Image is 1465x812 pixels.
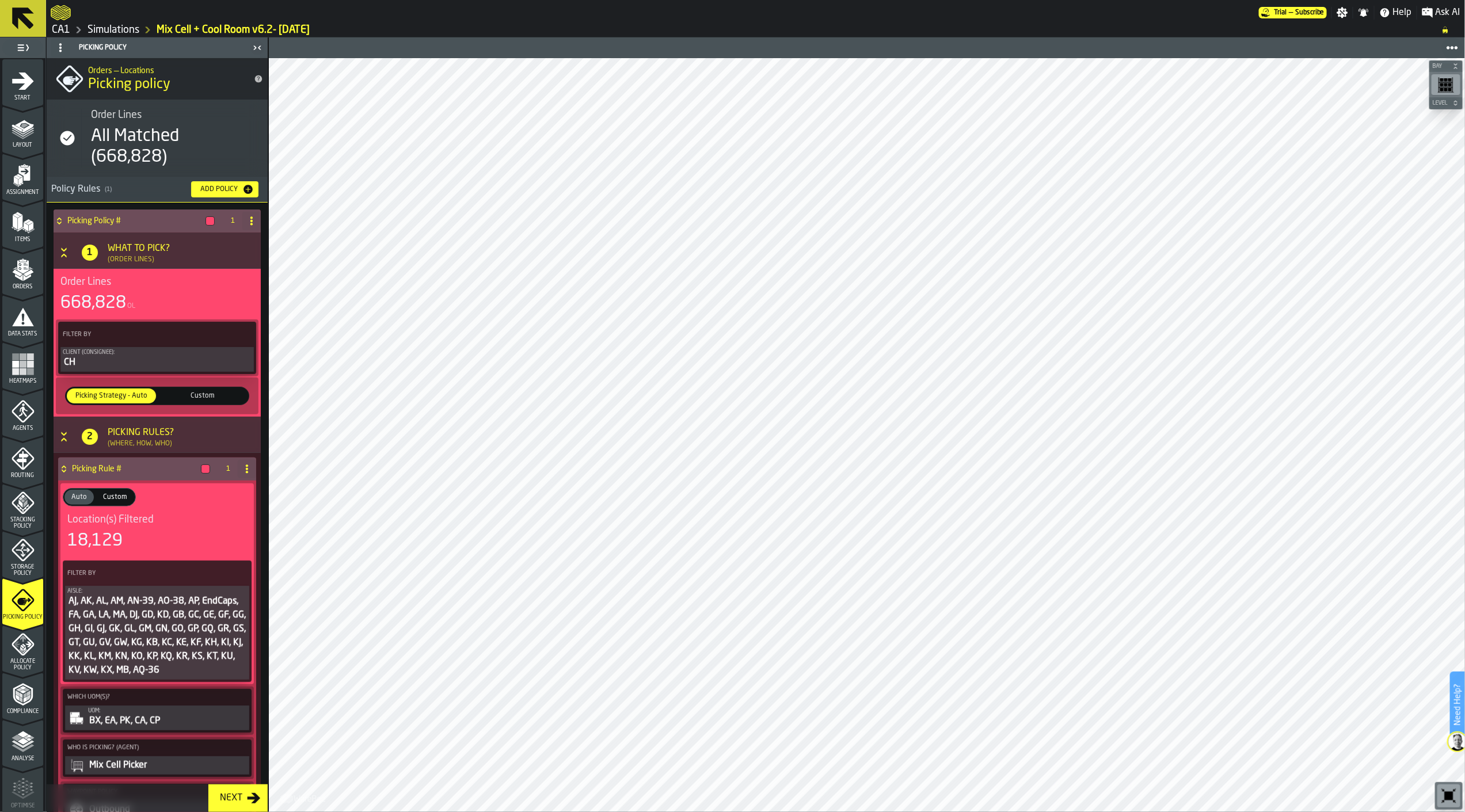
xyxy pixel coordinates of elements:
label: button-toggle-Settings [1332,7,1353,18]
div: PolicyFilterItem-undefined [65,756,249,775]
label: button-toggle-Close me [249,41,265,55]
li: menu Start [2,59,43,105]
span: Storage Policy [2,564,43,577]
span: ( 1 ) [105,186,112,193]
div: All Matched (668,828) [91,126,258,167]
label: Filter By [65,567,229,580]
div: thumb [67,388,156,403]
span: Help [1393,6,1412,20]
div: AJ, AK, AL, AM, AN-39, AO-38, AP, EndCaps, FA, GA, LA, MA, DJ, GD, KD, GB, GC, GE, GF, GG, GH, GI... [67,594,247,677]
li: menu Stacking Policy [2,484,43,530]
h2: Sub Title [88,64,245,75]
button: Aisle:AJ, AK, AL, AM, AN-39, AO-38, AP, EndCaps, FA, GA, LA, MA, DJ, GD, KD, GB, GC, GE, GF, GG, ... [65,586,249,680]
div: Title [60,276,254,288]
li: menu Storage Policy [2,531,43,577]
label: button-toggle-Help [1375,6,1417,20]
li: menu Picking Policy [2,578,43,624]
div: Menu Subscription [1259,7,1327,18]
label: Who is Picking? (Agent) [65,742,249,754]
div: stat-Location(s) Filtered [63,511,252,554]
div: Client (Consignee): [63,349,252,356]
span: Data Stats [2,331,43,337]
span: Allocate Policy [2,658,43,671]
span: 1 [229,217,238,225]
span: 1 [224,465,233,473]
label: Which UOM(s)? [65,691,249,703]
div: UOM: [88,708,247,714]
span: Picking policy [88,75,170,94]
span: Order Lines [91,109,142,121]
span: Subscribe [1295,9,1325,17]
span: Items [2,237,43,243]
label: button-toggle-Toggle Full Menu [2,40,43,56]
div: BX, EA, PK, CA, CP [88,714,247,728]
div: thumb [64,490,94,505]
a: link-to-/wh/i/76e2a128-1b54-4d66-80d4-05ae4c277723 [52,24,70,36]
span: Layout [2,142,43,148]
span: Picking Policy [2,614,43,620]
button: button-Add Policy [191,181,258,197]
span: Compliance [2,708,43,715]
nav: Breadcrumb [51,23,1460,37]
span: Agents [2,425,43,432]
span: Custom [161,391,245,401]
span: Assignment [2,189,43,196]
span: Orders [2,284,43,290]
div: PolicyFilterItem-Client (Consignee) [60,347,254,372]
li: menu Allocate Policy [2,626,43,672]
div: thumb [96,490,134,505]
h3: title-section-[object Object] [54,417,261,453]
a: link-to-/wh/i/76e2a128-1b54-4d66-80d4-05ae4c277723 [87,24,139,36]
a: logo-header [271,787,336,810]
li: menu Orders [2,248,43,294]
button: Mix Cell Picker [65,756,249,775]
span: Heatmaps [2,378,43,384]
li: menu Items [2,201,43,247]
div: Policy Rules [51,182,182,196]
div: Aisle: [67,588,247,594]
span: Stacking Policy [2,517,43,529]
div: stat-Order Lines [56,271,258,318]
span: 2 [82,430,97,444]
div: PolicyFilterItem-Aisle [65,586,249,680]
div: Picking Policy [49,39,249,57]
div: thumb [158,388,248,403]
div: 668,828 [60,293,126,314]
label: Filter By [60,329,233,341]
div: button-toolbar-undefined [1435,782,1463,810]
span: Bay [1430,63,1450,70]
li: menu Heatmaps [2,342,43,388]
label: button-switch-multi-Custom [157,387,249,405]
div: CH [63,356,252,369]
span: — [1289,9,1293,17]
span: Trial [1274,9,1287,17]
span: Routing [2,472,43,479]
button: Client (Consignee):CH [60,347,254,372]
span: Location(s) Filtered [67,513,154,526]
div: Picking Rules? [108,426,174,440]
span: Custom [98,492,132,502]
span: Ask AI [1436,6,1460,20]
div: Mix Cell Picker [88,758,247,772]
div: Title [91,109,258,121]
div: button-toolbar-undefined [1429,72,1463,97]
h3: title-section-[object Object] [54,232,261,269]
button: Button-[object Object]-open [58,247,74,258]
h4: Picking Rule # [72,464,196,474]
div: title-Picking policy [47,58,268,100]
li: menu Data Stats [2,295,43,341]
button: UOM:BX, EA, PK, CA, CP [65,706,249,730]
button: button- [1429,97,1463,109]
div: (Order Lines) [108,256,154,264]
span: Level [1430,100,1450,106]
label: button-toggle-Notifications [1353,7,1374,18]
div: Picking Policy # [54,209,219,232]
a: link-to-/wh/i/76e2a128-1b54-4d66-80d4-05ae4c277723/simulations/b93cde42-b787-4a5b-abea-bb6046d868f0 [157,24,310,36]
li: menu Assignment [2,154,43,200]
div: stat-Order Lines [47,100,268,177]
li: menu Layout [2,106,43,153]
h4: Picking Policy # [67,216,201,226]
div: Title [67,513,247,526]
